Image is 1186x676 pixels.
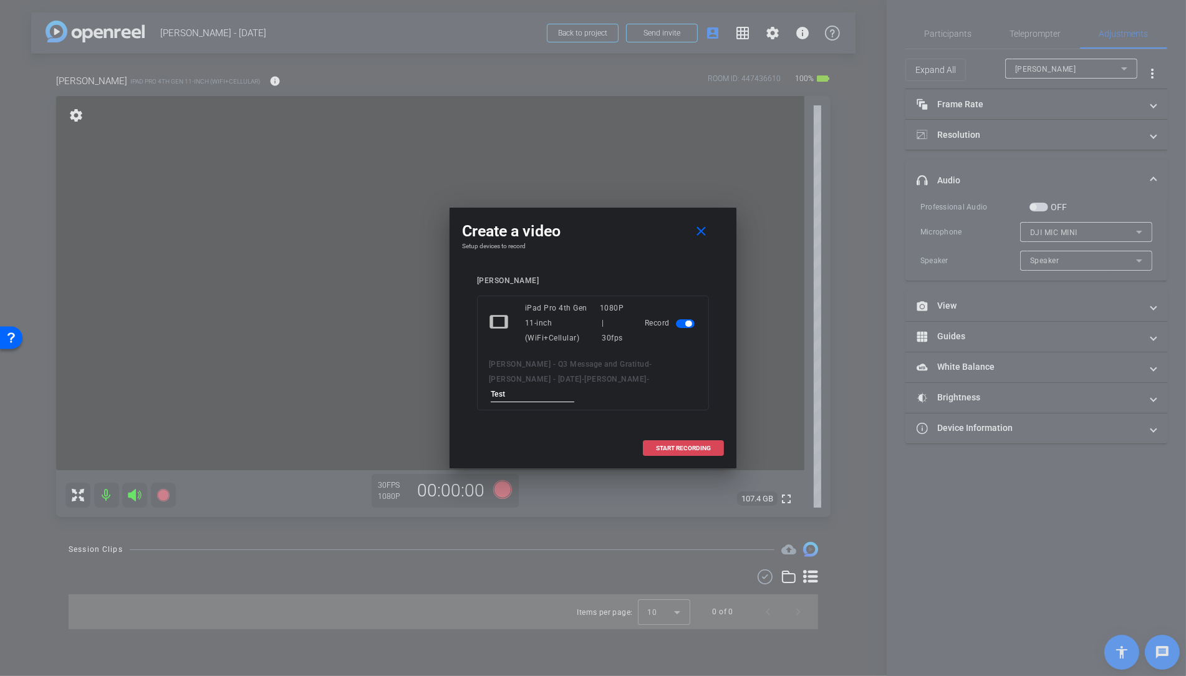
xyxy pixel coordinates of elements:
button: START RECORDING [643,440,724,456]
span: - [582,375,585,384]
h4: Setup devices to record [462,243,724,250]
span: START RECORDING [656,445,711,451]
span: [PERSON_NAME] - [DATE] [489,375,582,384]
span: - [650,360,653,369]
mat-icon: tablet [489,312,511,334]
mat-icon: close [694,224,710,239]
input: ENTER HERE [491,387,574,402]
div: Create a video [462,220,724,243]
div: [PERSON_NAME] [477,276,709,286]
div: Record [645,301,697,345]
span: [PERSON_NAME] - Q3 Message and Gratitud [489,360,650,369]
div: iPad Pro 4th Gen 11-inch (WiFi+Cellular) [525,301,600,345]
span: [PERSON_NAME] [585,375,647,384]
span: - [647,375,650,384]
div: 1080P | 30fps [600,301,627,345]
